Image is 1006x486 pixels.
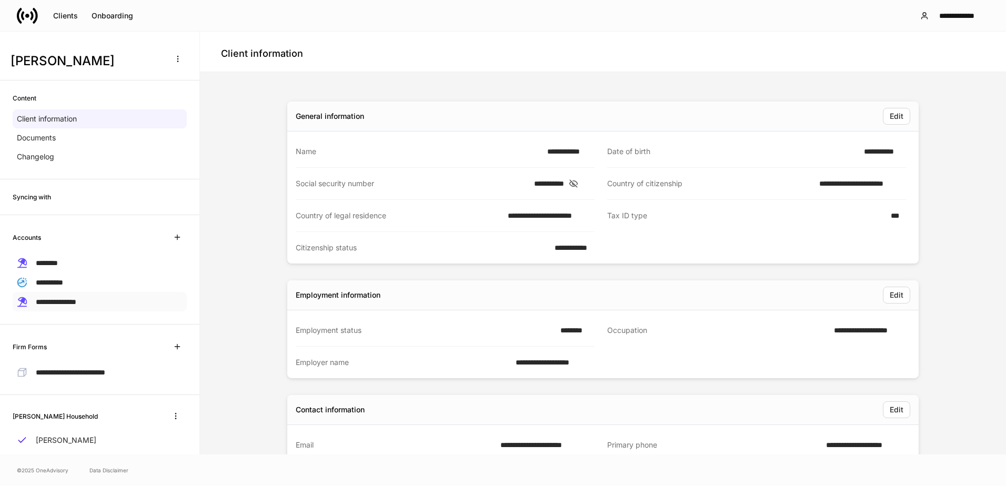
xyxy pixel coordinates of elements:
[296,178,528,189] div: Social security number
[296,440,494,450] div: Email
[296,357,509,368] div: Employer name
[13,431,187,450] a: [PERSON_NAME]
[883,108,910,125] button: Edit
[13,342,47,352] h6: Firm Forms
[296,210,501,221] div: Country of legal residence
[13,93,36,103] h6: Content
[13,147,187,166] a: Changelog
[296,146,541,157] div: Name
[296,242,548,253] div: Citizenship status
[17,151,54,162] p: Changelog
[883,401,910,418] button: Edit
[607,146,858,157] div: Date of birth
[296,404,365,415] div: Contact information
[13,109,187,128] a: Client information
[53,12,78,19] div: Clients
[296,290,380,300] div: Employment information
[36,435,96,445] p: [PERSON_NAME]
[890,406,903,413] div: Edit
[221,47,303,60] h4: Client information
[17,466,68,474] span: © 2025 OneAdvisory
[607,210,884,221] div: Tax ID type
[46,7,85,24] button: Clients
[890,291,903,299] div: Edit
[17,114,77,124] p: Client information
[85,7,140,24] button: Onboarding
[13,128,187,147] a: Documents
[13,411,98,421] h6: [PERSON_NAME] Household
[89,466,128,474] a: Data Disclaimer
[890,113,903,120] div: Edit
[296,111,364,121] div: General information
[17,133,56,143] p: Documents
[607,178,813,189] div: Country of citizenship
[11,53,163,69] h3: [PERSON_NAME]
[13,192,51,202] h6: Syncing with
[296,325,554,336] div: Employment status
[607,440,820,450] div: Primary phone
[883,287,910,303] button: Edit
[92,12,133,19] div: Onboarding
[13,232,41,242] h6: Accounts
[607,325,828,336] div: Occupation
